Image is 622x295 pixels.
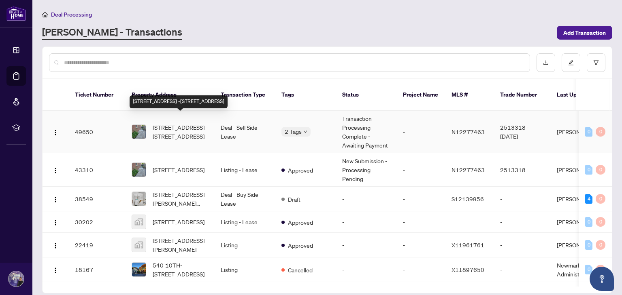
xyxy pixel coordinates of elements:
[396,257,445,282] td: -
[214,257,275,282] td: Listing
[214,211,275,233] td: Listing - Lease
[132,215,146,229] img: thumbnail-img
[494,211,550,233] td: -
[596,127,605,137] div: 0
[288,218,313,227] span: Approved
[153,261,208,278] span: 540 10TH-[STREET_ADDRESS]
[214,153,275,187] td: Listing - Lease
[214,79,275,111] th: Transaction Type
[494,111,550,153] td: 2513318 - [DATE]
[49,163,62,176] button: Logo
[550,211,611,233] td: [PERSON_NAME]
[49,263,62,276] button: Logo
[68,187,125,211] td: 38549
[494,233,550,257] td: -
[596,217,605,227] div: 0
[494,79,550,111] th: Trade Number
[51,11,92,18] span: Deal Processing
[68,211,125,233] td: 30202
[596,265,605,274] div: 0
[6,6,26,21] img: logo
[288,265,313,274] span: Cancelled
[587,53,605,72] button: filter
[596,194,605,204] div: 0
[52,219,59,226] img: Logo
[288,195,300,204] span: Draft
[494,187,550,211] td: -
[336,187,396,211] td: -
[275,79,336,111] th: Tags
[336,111,396,153] td: Transaction Processing Complete - Awaiting Payment
[132,263,146,276] img: thumbnail-img
[550,111,611,153] td: [PERSON_NAME]
[585,240,592,250] div: 0
[130,95,228,108] div: [STREET_ADDRESS] -[STREET_ADDRESS]
[550,79,611,111] th: Last Updated By
[125,79,214,111] th: Property Address
[303,130,307,134] span: down
[550,257,611,282] td: Newmarket Administrator
[396,233,445,257] td: -
[336,211,396,233] td: -
[68,257,125,282] td: 18167
[153,190,208,208] span: [STREET_ADDRESS][PERSON_NAME][PERSON_NAME]
[396,153,445,187] td: -
[396,111,445,153] td: -
[68,79,125,111] th: Ticket Number
[285,127,302,136] span: 2 Tags
[52,196,59,203] img: Logo
[445,79,494,111] th: MLS #
[288,241,313,250] span: Approved
[590,267,614,291] button: Open asap
[153,236,208,254] span: [STREET_ADDRESS][PERSON_NAME]
[585,127,592,137] div: 0
[550,153,611,187] td: [PERSON_NAME]
[52,242,59,249] img: Logo
[132,238,146,252] img: thumbnail-img
[336,153,396,187] td: New Submission - Processing Pending
[336,233,396,257] td: -
[543,60,549,65] span: download
[562,53,580,72] button: edit
[49,238,62,251] button: Logo
[336,257,396,282] td: -
[452,195,484,202] span: S12139956
[550,187,611,211] td: [PERSON_NAME]
[49,125,62,138] button: Logo
[132,163,146,177] img: thumbnail-img
[52,167,59,174] img: Logo
[596,165,605,175] div: 0
[52,267,59,274] img: Logo
[153,165,204,174] span: [STREET_ADDRESS]
[452,166,485,173] span: N12277463
[396,187,445,211] td: -
[42,25,182,40] a: [PERSON_NAME] - Transactions
[132,125,146,139] img: thumbnail-img
[585,217,592,227] div: 0
[585,165,592,175] div: 0
[153,123,208,141] span: [STREET_ADDRESS] -[STREET_ADDRESS]
[550,233,611,257] td: [PERSON_NAME]
[68,233,125,257] td: 22419
[585,194,592,204] div: 4
[288,166,313,175] span: Approved
[452,128,485,135] span: N12277463
[214,233,275,257] td: Listing
[396,79,445,111] th: Project Name
[49,215,62,228] button: Logo
[52,129,59,136] img: Logo
[452,266,484,273] span: X11897650
[585,265,592,274] div: 0
[49,192,62,205] button: Logo
[68,153,125,187] td: 43310
[494,257,550,282] td: -
[214,187,275,211] td: Deal - Buy Side Lease
[593,60,599,65] span: filter
[494,153,550,187] td: 2513318
[563,26,606,39] span: Add Transaction
[42,12,48,17] span: home
[214,111,275,153] td: Deal - Sell Side Lease
[336,79,396,111] th: Status
[537,53,555,72] button: download
[452,241,484,249] span: X11961761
